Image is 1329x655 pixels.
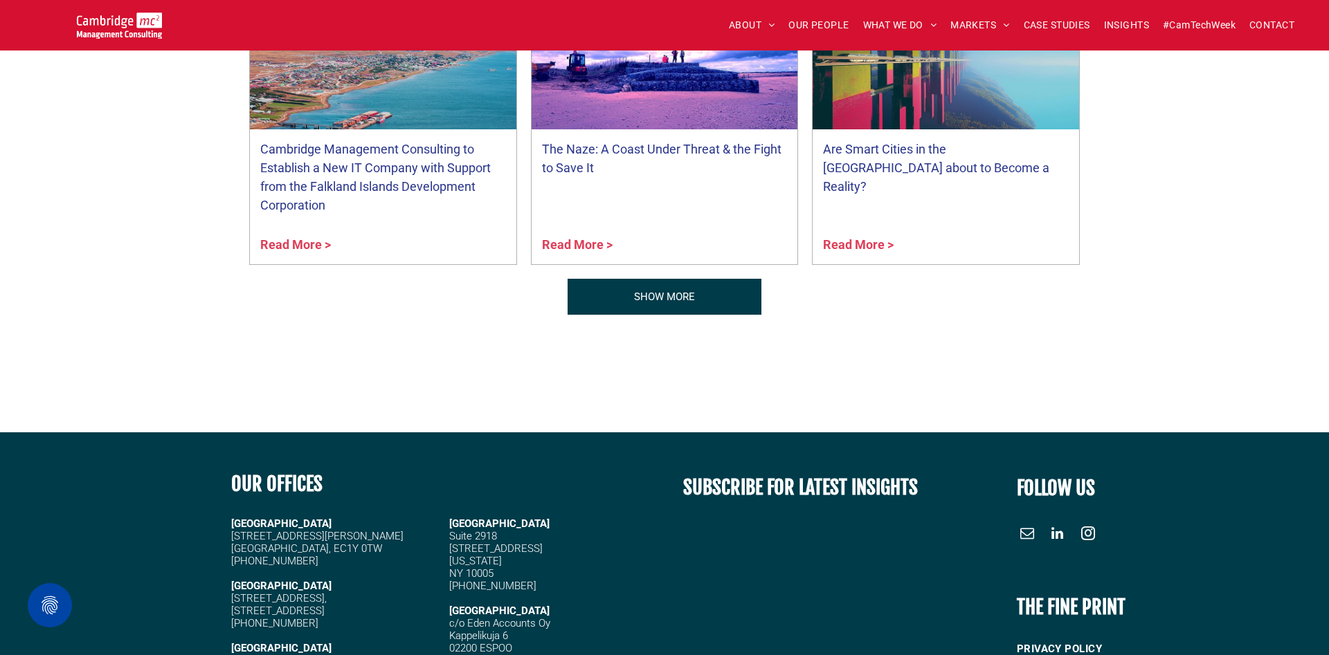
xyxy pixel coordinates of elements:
[1017,595,1125,619] b: THE FINE PRINT
[449,542,543,555] span: [STREET_ADDRESS]
[634,279,695,314] span: SHOW MORE
[568,279,761,315] a: Our People | Cambridge Management Consulting
[823,235,1069,254] a: Read More >
[231,605,325,617] span: [STREET_ADDRESS]
[1097,15,1156,36] a: INSIGHTS
[781,15,856,36] a: OUR PEOPLE
[449,555,502,567] span: [US_STATE]
[77,12,162,39] img: Cambridge MC Logo
[1017,476,1095,500] font: FOLLOW US
[1156,15,1242,36] a: #CamTechWeek
[1242,15,1301,36] a: CONTACT
[449,530,497,542] span: Suite 2918
[856,15,944,36] a: WHAT WE DO
[231,530,404,555] span: [STREET_ADDRESS][PERSON_NAME] [GEOGRAPHIC_DATA], EC1Y 0TW
[231,617,318,629] span: [PHONE_NUMBER]
[231,642,332,654] strong: [GEOGRAPHIC_DATA]
[449,605,550,617] span: [GEOGRAPHIC_DATA]
[722,15,782,36] a: ABOUT
[231,580,332,592] strong: [GEOGRAPHIC_DATA]
[1047,523,1068,547] a: linkedin
[231,472,323,496] b: OUR OFFICES
[231,592,327,605] span: [STREET_ADDRESS],
[1017,523,1038,547] a: email
[542,235,788,254] a: Read More >
[1078,523,1099,547] a: instagram
[260,235,506,254] a: Read More >
[1017,15,1097,36] a: CASE STUDIES
[77,15,162,29] a: Your Business Transformed | Cambridge Management Consulting
[260,140,506,214] a: Cambridge Management Consulting to Establish a New IT Company with Support from the Falkland Isla...
[542,140,788,177] a: The Naze: A Coast Under Threat & the Fight to Save It
[943,15,1016,36] a: MARKETS
[449,580,536,592] span: [PHONE_NUMBER]
[449,517,550,530] span: [GEOGRAPHIC_DATA]
[231,517,332,530] strong: [GEOGRAPHIC_DATA]
[823,140,1069,196] a: Are Smart Cities in the [GEOGRAPHIC_DATA] about to Become a Reality?
[449,567,494,580] span: NY 10005
[231,555,318,567] span: [PHONE_NUMBER]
